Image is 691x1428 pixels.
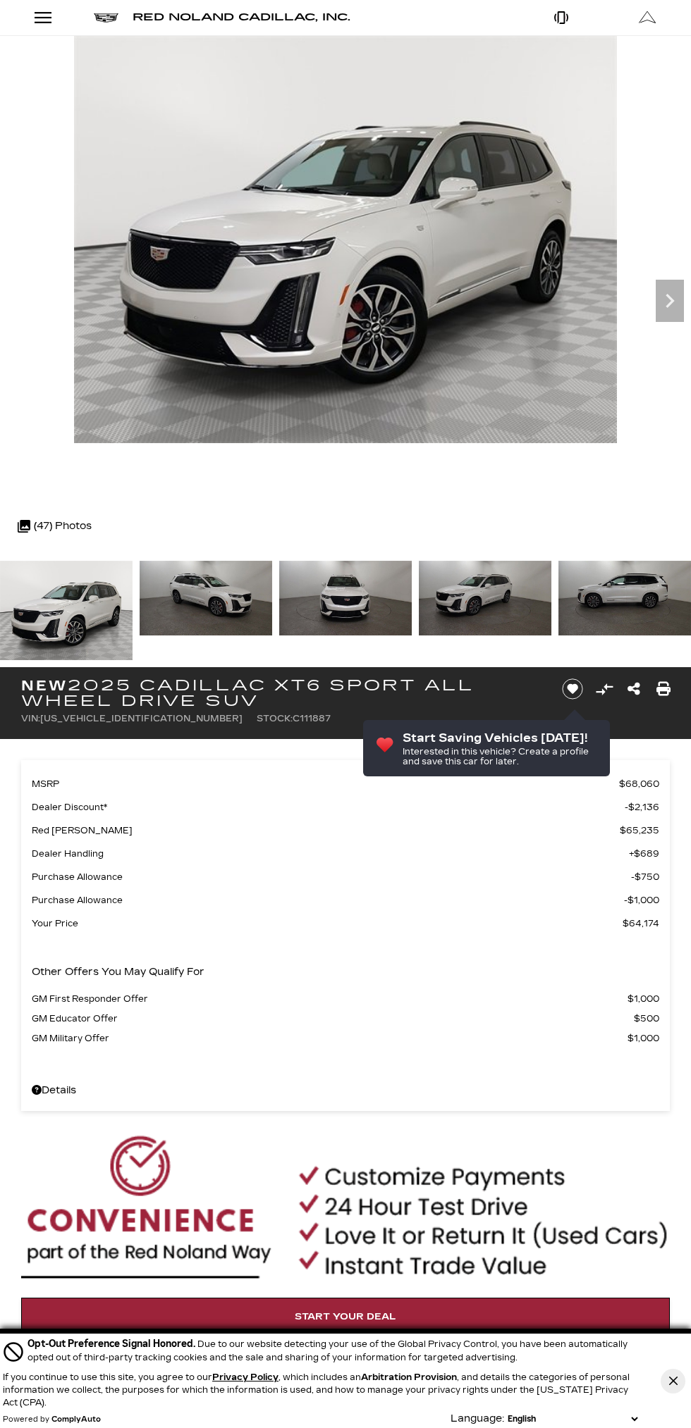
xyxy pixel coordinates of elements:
[32,797,625,817] span: Dealer Discount*
[625,797,659,817] span: $2,136
[32,1009,659,1029] a: GM Educator Offer $500
[32,1029,628,1048] span: GM Military Offer
[419,561,551,635] img: New 2025 Crystal White Tricoat Cadillac Sport image 4
[3,1372,630,1408] p: If you continue to use this site, you agree to our , which includes an , and details the categori...
[51,1415,101,1424] a: ComplyAuto
[32,774,659,794] a: MSRP $68,060
[257,714,293,724] span: Stock:
[94,8,118,27] a: Cadillac logo
[40,714,243,724] span: [US_VEHICLE_IDENTIFICATION_NUMBER]
[656,280,684,322] div: Next
[21,1298,670,1336] a: Start Your Deal
[32,821,659,840] a: Red [PERSON_NAME] $65,235
[32,890,624,910] span: Purchase Allowance
[11,509,99,543] div: (47) Photos
[656,679,671,699] a: Print this New 2025 Cadillac XT6 Sport All Wheel Drive SUV
[32,1009,634,1029] span: GM Educator Offer
[624,890,659,910] span: $1,000
[21,677,68,694] strong: New
[594,678,615,700] button: Compare vehicle
[557,678,588,700] button: Save vehicle
[631,867,659,887] span: $750
[3,1415,101,1424] div: Powered by
[32,890,659,910] a: Purchase Allowance $1,000
[133,8,350,27] a: Red Noland Cadillac, Inc.
[32,962,204,982] p: Other Offers You May Qualify For
[451,1414,504,1424] div: Language:
[293,714,331,724] span: C111887
[32,797,659,817] a: Dealer Discount* $2,136
[32,867,631,887] span: Purchase Allowance
[634,1009,659,1029] span: $500
[212,1372,279,1382] a: Privacy Policy
[629,844,659,864] span: $689
[32,1029,659,1048] a: GM Military Offer $1,000
[32,989,628,1009] span: GM First Responder Offer
[628,1029,659,1048] span: $1,000
[27,1336,641,1364] div: Due to our website detecting your use of the Global Privacy Control, you have been automatically ...
[133,11,350,23] span: Red Noland Cadillac, Inc.
[32,821,620,840] span: Red [PERSON_NAME]
[32,914,659,933] a: Your Price $64,174
[628,679,640,699] a: Share this New 2025 Cadillac XT6 Sport All Wheel Drive SUV
[661,1369,685,1393] button: Close Button
[32,844,659,864] a: Dealer Handling $689
[558,561,691,635] img: New 2025 Crystal White Tricoat Cadillac Sport image 5
[279,561,412,635] img: New 2025 Crystal White Tricoat Cadillac Sport image 3
[504,1413,641,1425] select: Language Select
[619,774,659,794] span: $68,060
[32,844,629,864] span: Dealer Handling
[623,914,659,933] span: $64,174
[32,1081,659,1100] a: Details
[32,914,623,933] span: Your Price
[21,678,542,709] h1: 2025 Cadillac XT6 Sport All Wheel Drive SUV
[295,1311,396,1322] span: Start Your Deal
[620,821,659,840] span: $65,235
[94,13,118,23] img: Cadillac logo
[32,989,659,1009] a: GM First Responder Offer $1,000
[140,561,272,635] img: New 2025 Crystal White Tricoat Cadillac Sport image 2
[361,1372,457,1382] strong: Arbitration Provision
[32,774,619,794] span: MSRP
[27,1338,197,1350] span: Opt-Out Preference Signal Honored .
[32,867,659,887] a: Purchase Allowance $750
[628,989,659,1009] span: $1,000
[21,714,40,724] span: VIN:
